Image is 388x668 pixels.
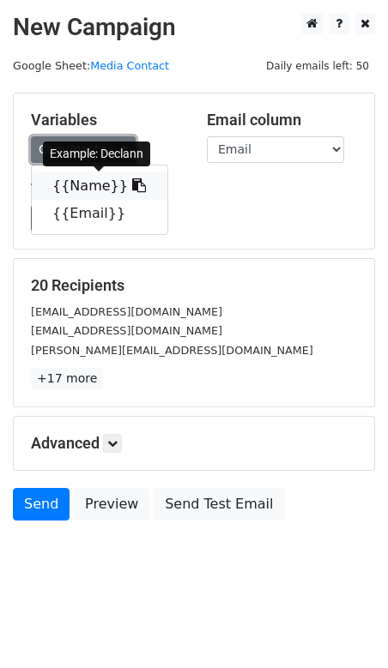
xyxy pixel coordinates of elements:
iframe: Chat Widget [302,586,388,668]
small: [PERSON_NAME][EMAIL_ADDRESS][DOMAIN_NAME] [31,344,313,357]
h5: 20 Recipients [31,276,357,295]
a: Send [13,488,70,521]
a: +17 more [31,368,103,389]
a: Media Contact [90,59,169,72]
a: Send Test Email [154,488,284,521]
h5: Variables [31,111,181,129]
a: Daily emails left: 50 [260,59,375,72]
a: {{Email}} [32,200,167,227]
span: Daily emails left: 50 [260,57,375,75]
small: [EMAIL_ADDRESS][DOMAIN_NAME] [31,305,222,318]
h5: Email column [207,111,357,129]
small: [EMAIL_ADDRESS][DOMAIN_NAME] [31,324,222,337]
small: Google Sheet: [13,59,169,72]
a: Copy/paste... [31,136,136,163]
div: Example: Declann [43,141,150,166]
h5: Advanced [31,434,357,453]
a: Preview [74,488,149,521]
a: {{Name}} [32,172,167,200]
h2: New Campaign [13,13,375,42]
